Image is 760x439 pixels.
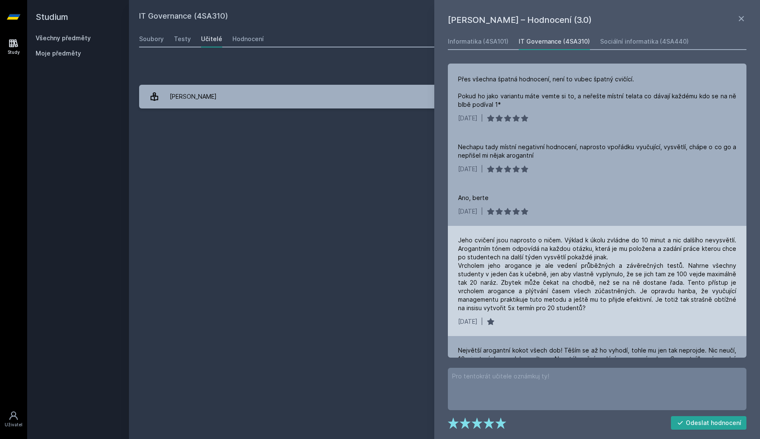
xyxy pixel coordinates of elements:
div: Učitelé [201,35,222,43]
a: Soubory [139,31,164,47]
div: [DATE] [458,114,478,122]
div: Přes všechna špatná hodnocení, není to vubec špatný cvičící. Pokud ho jako variantu máte vemte si... [458,75,736,109]
span: Moje předměty [36,49,81,58]
div: Soubory [139,35,164,43]
div: Hodnocení [232,35,264,43]
div: Study [8,49,20,56]
a: Učitelé [201,31,222,47]
a: Uživatel [2,406,25,432]
a: Hodnocení [232,31,264,47]
div: Testy [174,35,191,43]
h2: IT Governance (4SA310) [139,10,655,24]
div: Uživatel [5,422,22,428]
a: Všechny předměty [36,34,91,42]
a: Study [2,34,25,60]
div: | [481,114,483,122]
div: [PERSON_NAME] [170,88,217,105]
a: Testy [174,31,191,47]
a: [PERSON_NAME] 12 hodnocení 3.0 [139,85,750,108]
